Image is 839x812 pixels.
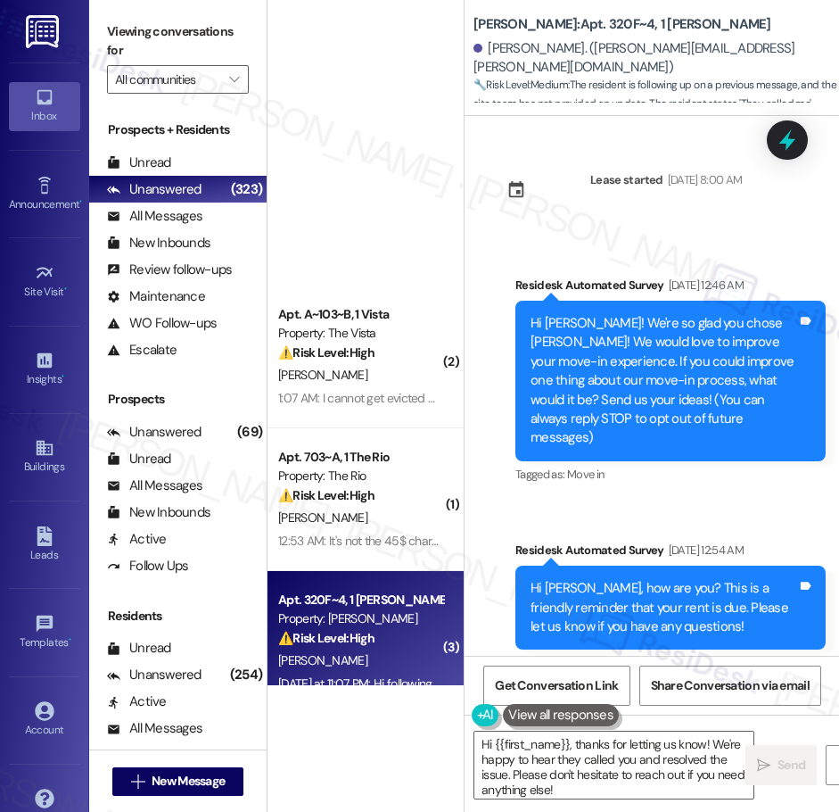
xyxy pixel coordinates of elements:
div: Review follow-ups [107,261,232,279]
span: New Message [152,772,225,791]
div: Lease started [590,170,663,189]
i:  [131,775,144,789]
div: [DATE] 12:46 AM [664,276,744,294]
input: All communities [115,65,220,94]
div: Unread [107,450,171,468]
button: New Message [112,767,244,796]
div: (323) [226,176,267,203]
div: Property: [PERSON_NAME] [278,609,443,628]
div: Residents [89,607,267,626]
span: Share Conversation via email [651,676,810,695]
strong: ⚠️ Risk Level: High [278,344,374,360]
div: [DATE] 8:00 AM [663,170,743,189]
a: Inbox [9,82,80,130]
div: New Inbounds [107,234,210,253]
div: Escalate [107,341,177,360]
a: Templates • [9,609,80,657]
img: ResiDesk Logo [26,15,62,48]
div: All Messages [107,476,202,495]
div: Tagged as: [515,650,826,675]
a: Leads [9,521,80,569]
div: Hi [PERSON_NAME], how are you? This is a friendly reminder that your rent is due. Please let us k... [531,579,797,636]
a: Account [9,696,80,744]
span: : The resident is following up on a previous message, and the site team has not provided an updat... [473,76,839,171]
div: Residesk Automated Survey [515,276,826,301]
span: Rent/payments [715,655,790,670]
div: All Messages [107,719,202,738]
span: [PERSON_NAME] [278,652,367,668]
div: Active [107,530,167,549]
div: (254) [226,661,267,689]
div: Prospects [89,390,267,409]
span: [PERSON_NAME] [278,367,367,383]
button: Send [745,745,817,785]
button: Get Conversation Link [483,666,629,706]
div: All Messages [107,207,202,226]
strong: ⚠️ Risk Level: High [278,487,374,503]
div: Residesk Automated Survey [515,541,826,566]
div: Property: The Vista [278,324,443,343]
div: Apt. A~103~B, 1 Vista [278,305,443,324]
strong: 🔧 Risk Level: Medium [473,78,568,92]
span: • [64,283,67,295]
div: [DATE] at 11:07 PM: Hi following up about my message [278,675,553,692]
textarea: Hi {{first_name}}, thanks for letting us know! We're happy to hear they called you and resolved t... [474,732,753,799]
span: Get Conversation Link [495,676,618,695]
strong: ⚠️ Risk Level: High [278,630,374,646]
div: Active [107,692,167,711]
div: Apt. 703~A, 1 The Rio [278,448,443,467]
div: [DATE] 12:54 AM [664,541,744,559]
button: Share Conversation via email [639,666,821,706]
div: Prospects + Residents [89,120,267,139]
a: Buildings [9,433,80,481]
span: • [79,195,82,208]
div: [PERSON_NAME]. ([PERSON_NAME][EMAIL_ADDRESS][PERSON_NAME][DOMAIN_NAME]) [473,39,826,78]
div: Maintenance [107,287,205,306]
div: Apt. 320F~4, 1 [PERSON_NAME] [278,591,443,609]
span: Send [777,756,805,775]
div: Property: The Rio [278,467,443,485]
label: Viewing conversations for [107,18,249,65]
span: Move in [567,467,604,482]
div: Tagged as: [515,461,826,487]
div: Hi [PERSON_NAME]! We're so glad you chose [PERSON_NAME]! We would love to improve your move-in ex... [531,314,797,448]
div: Unread [107,153,171,172]
div: 1:07 AM: I cannot get evicted when will you guys get it fixed? [278,390,588,406]
div: (69) [233,418,267,446]
div: Unread [107,639,171,658]
div: Unknown [107,746,183,765]
div: Unanswered [107,423,202,442]
span: [PERSON_NAME] [278,510,367,526]
div: New Inbounds [107,503,210,522]
div: Unanswered [107,180,202,199]
a: Insights • [9,345,80,394]
b: [PERSON_NAME]: Apt. 320F~4, 1 [PERSON_NAME] [473,15,771,34]
span: • [62,370,64,383]
span: • [69,634,71,646]
div: Unanswered [107,666,202,684]
div: WO Follow-ups [107,314,217,333]
span: Delinquent payment reminders , [567,655,715,670]
i:  [229,72,239,87]
i:  [757,758,770,773]
div: Follow Ups [107,557,189,576]
a: Site Visit • [9,258,80,306]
